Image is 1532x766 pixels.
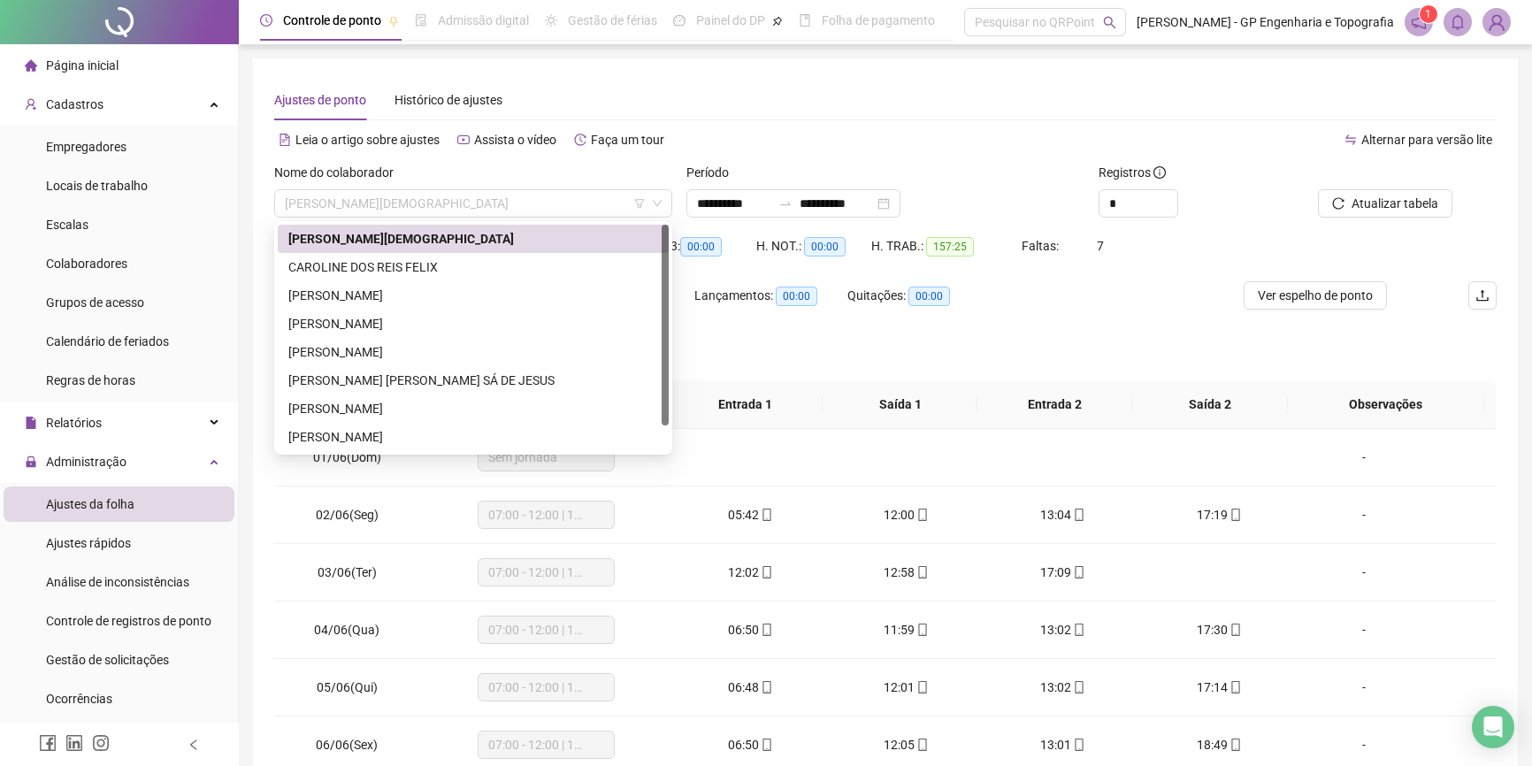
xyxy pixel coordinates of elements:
span: Ajustes rápidos [46,536,131,550]
span: 12:05 [884,738,915,752]
span: mobile [759,566,773,578]
div: EDILAINE NASCIMENTO AMORIM [278,310,669,338]
span: 06/06(Sex) [316,738,378,752]
span: instagram [92,734,110,752]
span: mobile [759,509,773,521]
span: sun [545,14,557,27]
span: Empregadores [46,140,126,154]
span: mobile [915,509,929,521]
span: clock-circle [260,14,272,27]
span: reload [1332,197,1344,210]
span: pushpin [388,16,399,27]
span: Histórico de ajustes [394,93,502,107]
span: 07:00 - 12:00 | 13:00 - 17:00 [488,502,604,528]
span: 13:02 [1040,623,1071,637]
span: to [778,196,793,211]
label: Período [686,163,740,182]
span: 02/06(Seg) [316,508,379,522]
span: mobile [1071,681,1085,693]
span: 07:00 - 12:00 | 13:00 - 17:00 [488,617,604,643]
span: 00:00 [776,287,817,306]
span: history [574,134,586,146]
span: book [799,14,811,27]
span: file-text [279,134,291,146]
span: Regras de horas [46,373,135,387]
span: Painel do DP [696,13,765,27]
button: Ver espelho de ponto [1244,281,1387,310]
span: Folha de pagamento [822,13,935,27]
div: [PERSON_NAME] [288,427,658,447]
span: - [1362,680,1366,694]
span: 03/06(Ter) [318,565,377,579]
span: mobile [1071,566,1085,578]
div: CAROLINE DOS REIS FELIX [278,253,669,281]
span: Registros [1099,163,1166,182]
th: Saída 2 [1132,380,1287,429]
span: home [25,59,37,72]
span: Calendário de feriados [46,334,169,349]
span: 12:02 [728,565,759,579]
span: Colaboradores [46,257,127,271]
span: CAIQUE CARDOSO DE JESUS SANTOS [285,190,662,217]
span: - [1362,565,1366,579]
span: 06:50 [728,738,759,752]
span: 00:00 [908,287,950,306]
span: 06:48 [728,680,759,694]
span: filter [634,198,645,209]
span: Análise de inconsistências [46,575,189,589]
div: H. NOT.: [756,236,871,257]
div: ISAQUE SANTOS DIAS BARBOSA [278,394,669,423]
span: dashboard [673,14,686,27]
span: Controle de ponto [283,13,381,27]
span: Atualizar tabela [1352,194,1438,213]
div: Lançamentos: [694,286,847,306]
img: 78876 [1483,9,1510,35]
span: Locais de trabalho [46,179,148,193]
span: facebook [39,734,57,752]
th: Saída 1 [823,380,977,429]
span: 12:58 [884,565,915,579]
div: H. TRAB.: [871,236,1022,257]
span: 07:00 - 12:00 | 13:00 - 16:00 [488,732,604,758]
span: 07:00 - 12:00 | 13:00 - 17:00 [488,674,604,701]
span: 04/06(Qua) [314,623,379,637]
span: 7 [1097,239,1104,253]
span: 157:25 [926,237,974,257]
span: mobile [1071,739,1085,751]
span: linkedin [65,734,83,752]
span: upload [1475,288,1490,303]
span: 11:59 [884,623,915,637]
span: Administração [46,455,126,469]
span: 17:19 [1197,508,1228,522]
span: bell [1450,14,1466,30]
span: mobile [759,624,773,636]
div: [PERSON_NAME][DEMOGRAPHIC_DATA] [288,229,658,249]
span: 01/06(Dom) [313,450,381,464]
span: - [1362,738,1366,752]
div: HE 3: [655,236,756,257]
span: Ajustes de ponto [274,93,366,107]
span: Leia o artigo sobre ajustes [295,133,440,147]
th: Entrada 2 [977,380,1132,429]
span: mobile [915,681,929,693]
div: [PERSON_NAME] [288,286,658,305]
th: Observações [1287,380,1484,429]
span: Escalas [46,218,88,232]
span: swap [1344,134,1357,146]
div: CAIQUE CARDOSO DE JESUS SANTOS [278,225,669,253]
div: Quitações: [847,286,1000,306]
span: 00:00 [804,237,846,257]
span: Controle de registros de ponto [46,614,211,628]
span: - [1362,450,1366,464]
div: Open Intercom Messenger [1472,706,1514,748]
span: mobile [1228,624,1242,636]
span: 13:02 [1040,680,1071,694]
span: Gestão de solicitações [46,653,169,667]
span: down [652,198,663,209]
span: 13:04 [1040,508,1071,522]
span: 1 [1425,8,1431,20]
span: 12:00 [884,508,915,522]
div: [PERSON_NAME] [288,399,658,418]
span: 18:49 [1197,738,1228,752]
span: Grupos de acesso [46,295,144,310]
